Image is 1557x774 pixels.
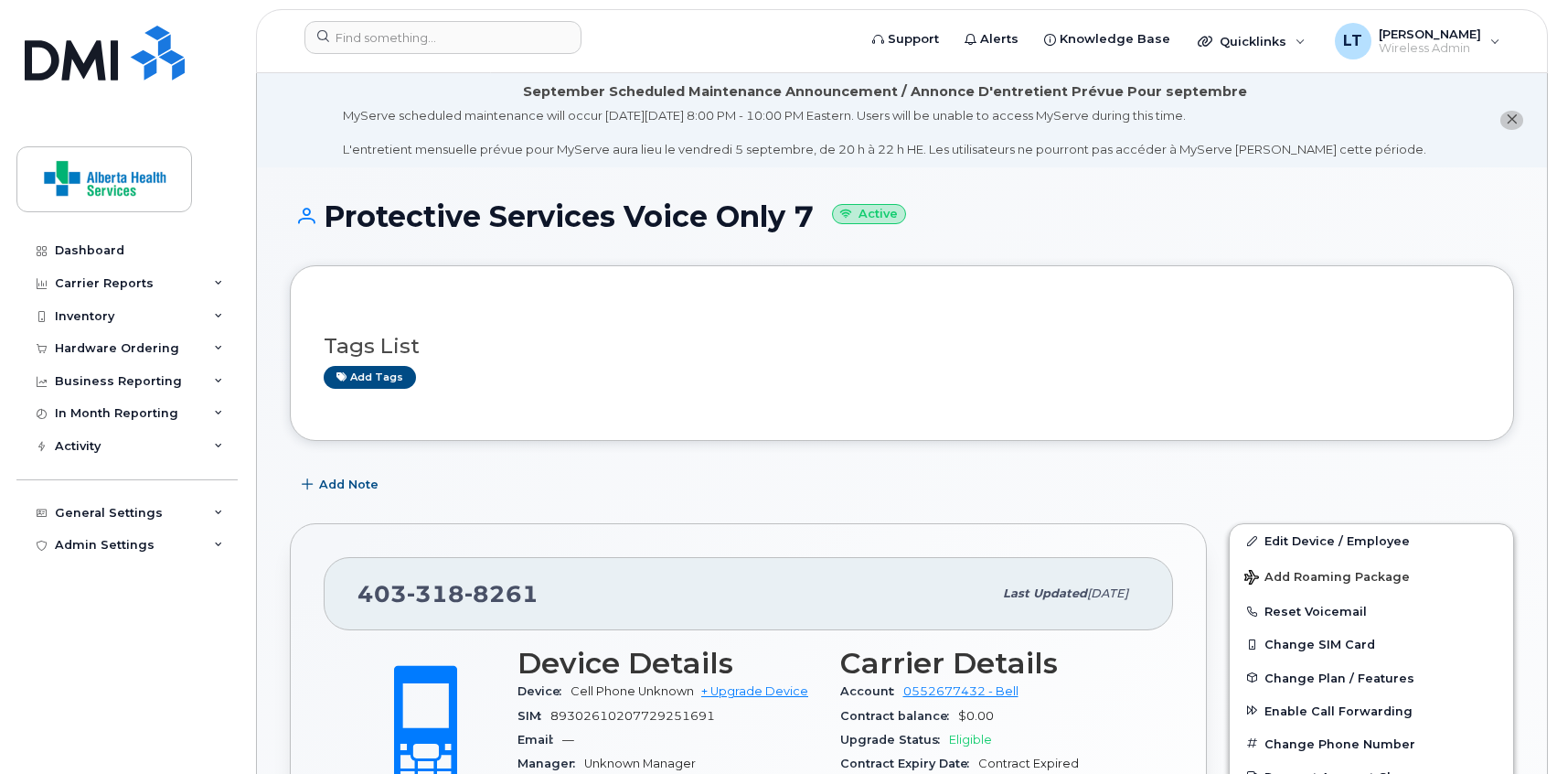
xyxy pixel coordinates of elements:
[1230,661,1513,694] button: Change Plan / Features
[571,684,694,698] span: Cell Phone Unknown
[1230,595,1513,628] button: Reset Voicemail
[517,647,818,680] h3: Device Details
[324,366,416,389] a: Add tags
[840,684,903,698] span: Account
[357,580,539,607] span: 403
[832,204,906,225] small: Active
[1244,570,1410,587] span: Add Roaming Package
[584,757,696,770] span: Unknown Manager
[319,476,379,493] span: Add Note
[517,709,550,723] span: SIM
[290,468,394,501] button: Add Note
[464,580,539,607] span: 8261
[1230,628,1513,661] button: Change SIM Card
[958,709,994,723] span: $0.00
[903,684,1018,698] a: 0552677432 - Bell
[701,684,808,698] a: + Upgrade Device
[840,647,1141,680] h3: Carrier Details
[1230,524,1513,557] a: Edit Device / Employee
[290,200,1514,232] h1: Protective Services Voice Only 7
[1264,671,1414,684] span: Change Plan / Features
[517,733,562,747] span: Email
[343,107,1426,158] div: MyServe scheduled maintenance will occur [DATE][DATE] 8:00 PM - 10:00 PM Eastern. Users will be u...
[517,757,584,770] span: Manager
[1087,586,1128,600] span: [DATE]
[1230,727,1513,760] button: Change Phone Number
[1003,586,1087,600] span: Last updated
[978,757,1079,770] span: Contract Expired
[1230,557,1513,595] button: Add Roaming Package
[407,580,464,607] span: 318
[1500,111,1523,130] button: close notification
[562,733,574,747] span: —
[949,733,992,747] span: Eligible
[840,757,978,770] span: Contract Expiry Date
[517,684,571,698] span: Device
[1230,694,1513,727] button: Enable Call Forwarding
[550,709,715,723] span: 89302610207729251691
[840,709,958,723] span: Contract balance
[523,82,1247,102] div: September Scheduled Maintenance Announcement / Annonce D'entretient Prévue Pour septembre
[840,733,949,747] span: Upgrade Status
[324,335,1480,358] h3: Tags List
[1264,704,1413,717] span: Enable Call Forwarding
